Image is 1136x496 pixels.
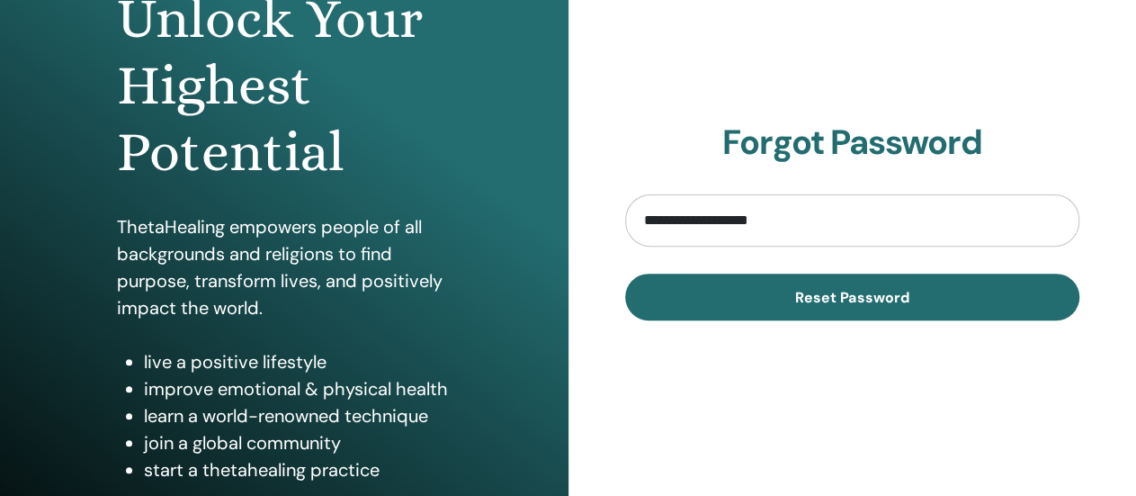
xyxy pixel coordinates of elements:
span: Reset Password [795,288,908,307]
p: ThetaHealing empowers people of all backgrounds and religions to find purpose, transform lives, a... [117,213,451,321]
li: start a thetahealing practice [144,456,451,483]
li: live a positive lifestyle [144,348,451,375]
li: improve emotional & physical health [144,375,451,402]
button: Reset Password [625,274,1080,320]
li: join a global community [144,429,451,456]
h2: Forgot Password [625,122,1080,164]
li: learn a world-renowned technique [144,402,451,429]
